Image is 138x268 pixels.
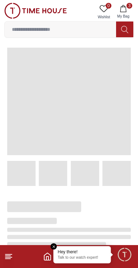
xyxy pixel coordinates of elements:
[113,3,134,21] button: 3My Bag
[95,14,113,20] span: Wishlist
[58,249,107,255] div: Hey there!
[117,247,133,263] div: Chat Widget
[4,3,67,19] img: ...
[58,255,107,260] p: Talk to our watch expert!
[114,14,132,19] span: My Bag
[106,3,111,9] span: 0
[51,243,57,250] em: Close tooltip
[95,3,113,21] a: 0Wishlist
[43,252,52,261] a: Home
[126,3,132,9] span: 3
